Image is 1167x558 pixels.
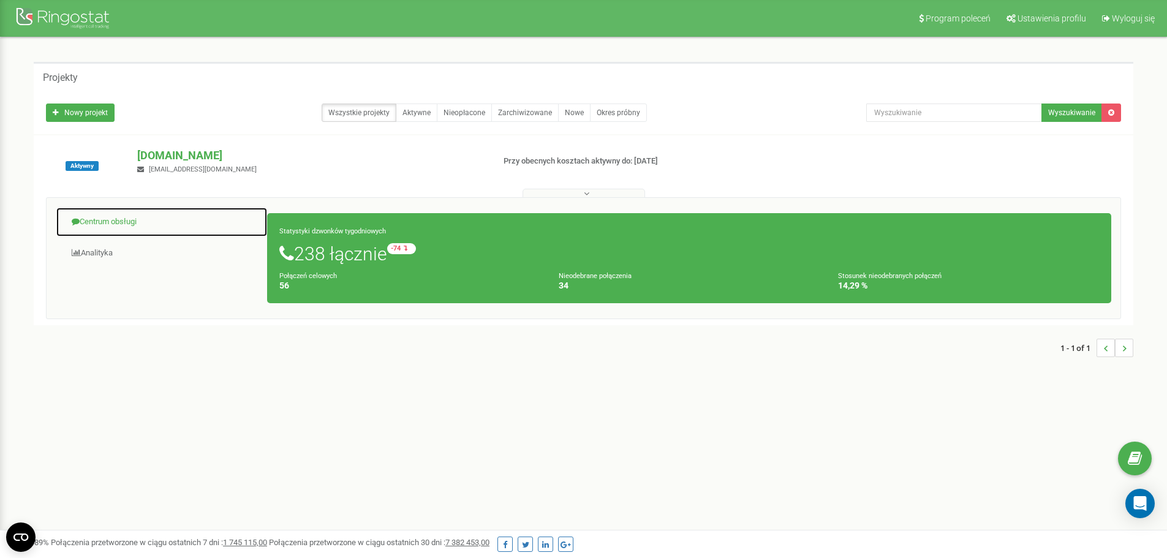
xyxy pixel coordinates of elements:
[322,104,396,122] a: Wszystkie projekty
[56,207,268,237] a: Centrum obsługi
[43,72,78,83] h5: Projekty
[558,104,591,122] a: Nowe
[279,243,1099,264] h1: 238 łącznie
[1060,326,1133,369] nav: ...
[445,538,489,547] u: 7 382 453,00
[396,104,437,122] a: Aktywne
[559,272,632,280] small: Nieodebrane połączenia
[387,243,416,254] small: -74
[559,281,820,290] h4: 34
[504,156,758,167] p: Przy obecnych kosztach aktywny do: [DATE]
[866,104,1042,122] input: Wyszukiwanie
[279,281,540,290] h4: 56
[6,522,36,552] button: Open CMP widget
[838,281,1099,290] h4: 14,29 %
[51,538,267,547] span: Połączenia przetworzone w ciągu ostatnich 7 dni :
[1060,339,1097,357] span: 1 - 1 of 1
[137,148,483,164] p: [DOMAIN_NAME]
[491,104,559,122] a: Zarchiwizowane
[269,538,489,547] span: Połączenia przetworzone w ciągu ostatnich 30 dni :
[590,104,647,122] a: Okres próbny
[1018,13,1086,23] span: Ustawienia profilu
[223,538,267,547] u: 1 745 115,00
[926,13,991,23] span: Program poleceń
[46,104,115,122] a: Nowy projekt
[56,238,268,268] a: Analityka
[1112,13,1155,23] span: Wyloguj się
[66,161,99,171] span: Aktywny
[279,272,337,280] small: Połączeń celowych
[1041,104,1102,122] button: Wyszukiwanie
[149,165,257,173] span: [EMAIL_ADDRESS][DOMAIN_NAME]
[279,227,386,235] small: Statystyki dzwonków tygodniowych
[437,104,492,122] a: Nieopłacone
[1125,489,1155,518] div: Open Intercom Messenger
[838,272,942,280] small: Stosunek nieodebranych połączeń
